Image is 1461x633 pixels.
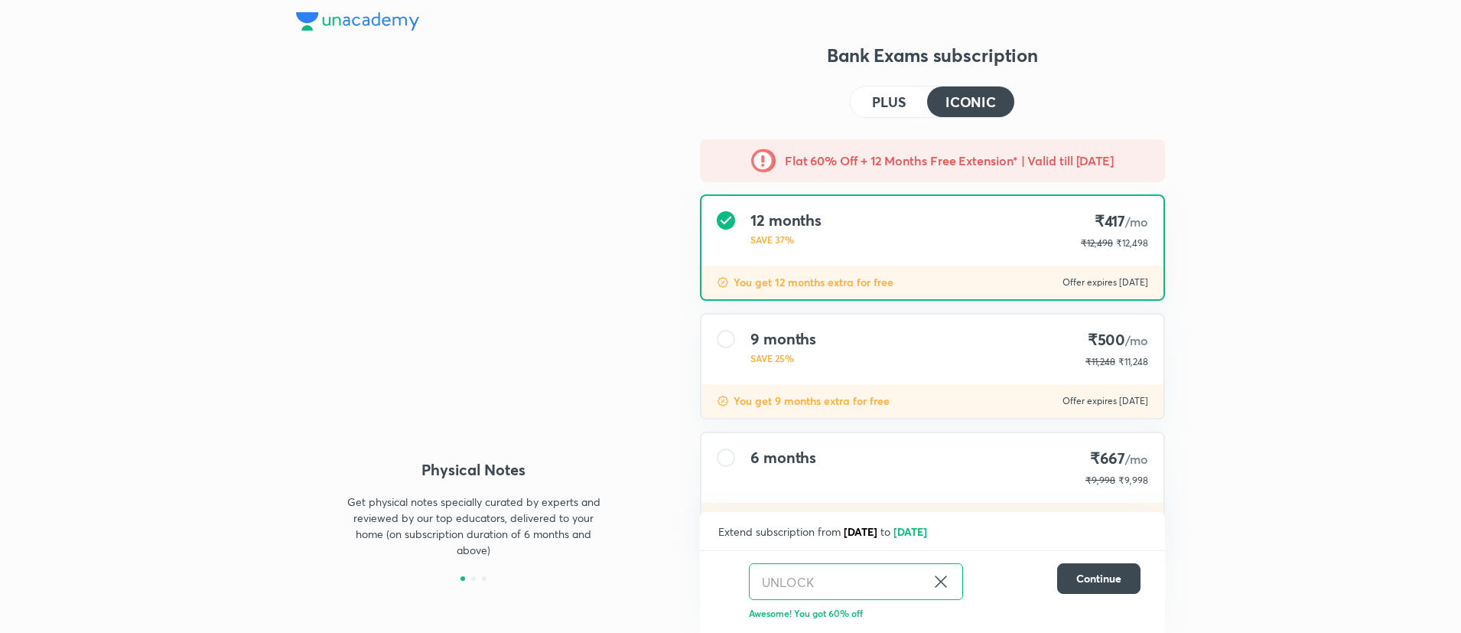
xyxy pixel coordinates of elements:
span: /mo [1125,332,1148,348]
img: discount [717,395,729,407]
span: /mo [1125,451,1148,467]
button: PLUS [851,86,927,117]
p: ₹9,998 [1085,474,1115,488]
img: discount [718,563,737,600]
span: /mo [1125,214,1148,230]
span: ₹11,248 [1118,356,1148,367]
p: Awesome! You got 60% off [749,606,1140,620]
h4: Physical Notes [296,458,651,481]
span: ₹12,498 [1116,237,1148,249]
h3: Bank Exams subscription [700,43,1165,67]
h4: 9 months [750,330,816,348]
button: ICONIC [927,86,1014,117]
span: [DATE] [844,524,877,539]
h4: ₹500 [1085,330,1148,351]
h4: 12 months [750,211,822,230]
h4: ₹417 [1081,211,1148,232]
h4: 6 months [750,449,816,467]
p: SAVE 37% [750,233,822,246]
p: You get 9 months extra for free [734,393,890,409]
p: Offer expires [DATE] [1062,276,1148,289]
span: Extend subscription from to [718,524,930,539]
img: Company Logo [296,12,419,31]
span: [DATE] [893,524,927,539]
span: Continue [1076,571,1121,586]
button: Continue [1057,563,1140,594]
p: To be paid as a one-time payment [688,550,1177,563]
img: - [751,148,776,173]
h5: Flat 60% Off + 12 Months Free Extension* | Valid till [DATE] [785,152,1114,170]
input: Have a referral code? [750,564,926,600]
p: SAVE 25% [750,351,816,365]
p: ₹11,248 [1085,355,1115,369]
p: ₹12,498 [1081,237,1113,250]
p: Offer expires [DATE] [1062,395,1148,407]
h4: ₹667 [1085,449,1148,469]
h4: PLUS [872,95,906,109]
p: Get physical notes specially curated by experts and reviewed by our top educators, delivered to y... [340,494,607,558]
img: yH5BAEAAAAALAAAAAABAAEAAAIBRAA7 [296,153,651,419]
span: ₹9,998 [1118,475,1148,486]
p: You get 12 months extra for free [734,275,893,290]
img: discount [717,276,729,289]
h4: ICONIC [945,95,996,109]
